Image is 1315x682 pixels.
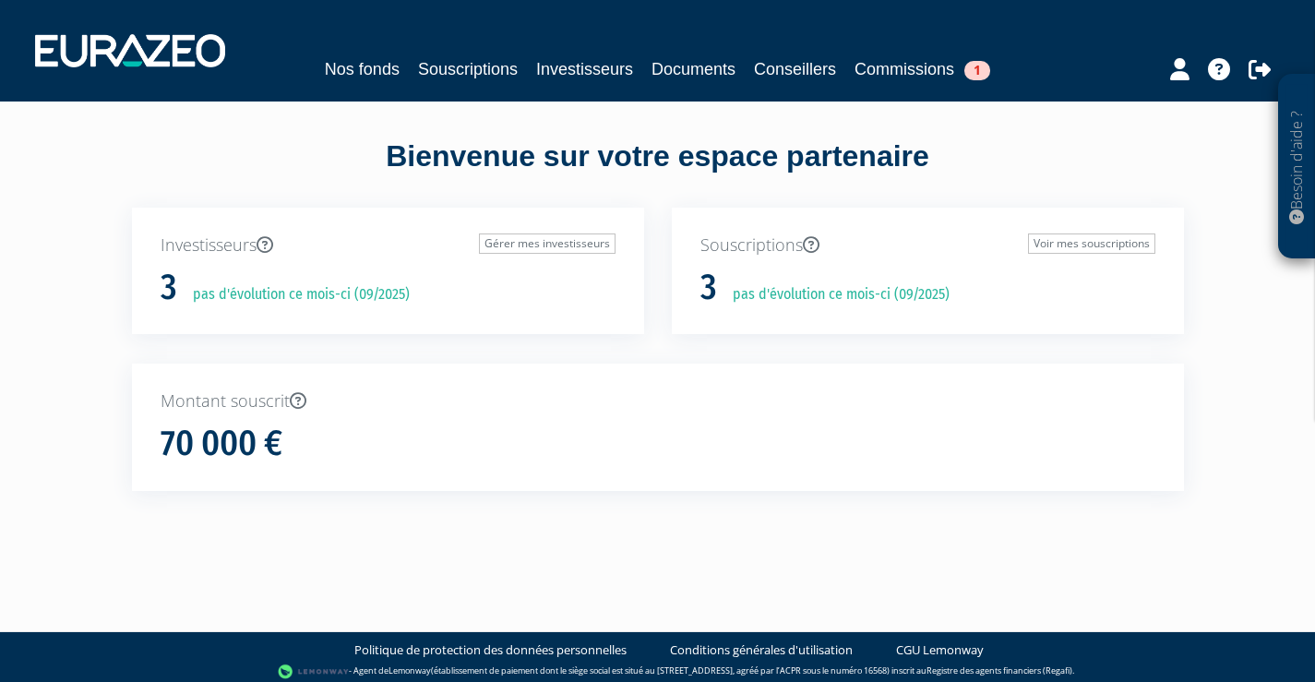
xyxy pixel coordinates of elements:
[754,56,836,82] a: Conseillers
[855,56,990,82] a: Commissions1
[896,641,984,659] a: CGU Lemonway
[926,664,1072,676] a: Registre des agents financiers (Regafi)
[389,664,431,676] a: Lemonway
[161,389,1155,413] p: Montant souscrit
[418,56,518,82] a: Souscriptions
[964,61,990,80] span: 1
[161,425,282,463] h1: 70 000 €
[479,233,616,254] a: Gérer mes investisseurs
[118,136,1198,208] div: Bienvenue sur votre espace partenaire
[18,663,1297,681] div: - Agent de (établissement de paiement dont le siège social est situé au [STREET_ADDRESS], agréé p...
[161,233,616,257] p: Investisseurs
[536,56,633,82] a: Investisseurs
[325,56,400,82] a: Nos fonds
[35,34,225,67] img: 1732889491-logotype_eurazeo_blanc_rvb.png
[1286,84,1308,250] p: Besoin d'aide ?
[700,269,717,307] h1: 3
[161,269,177,307] h1: 3
[354,641,627,659] a: Politique de protection des données personnelles
[700,233,1155,257] p: Souscriptions
[278,663,349,681] img: logo-lemonway.png
[720,284,950,305] p: pas d'évolution ce mois-ci (09/2025)
[180,284,410,305] p: pas d'évolution ce mois-ci (09/2025)
[670,641,853,659] a: Conditions générales d'utilisation
[1028,233,1155,254] a: Voir mes souscriptions
[652,56,735,82] a: Documents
